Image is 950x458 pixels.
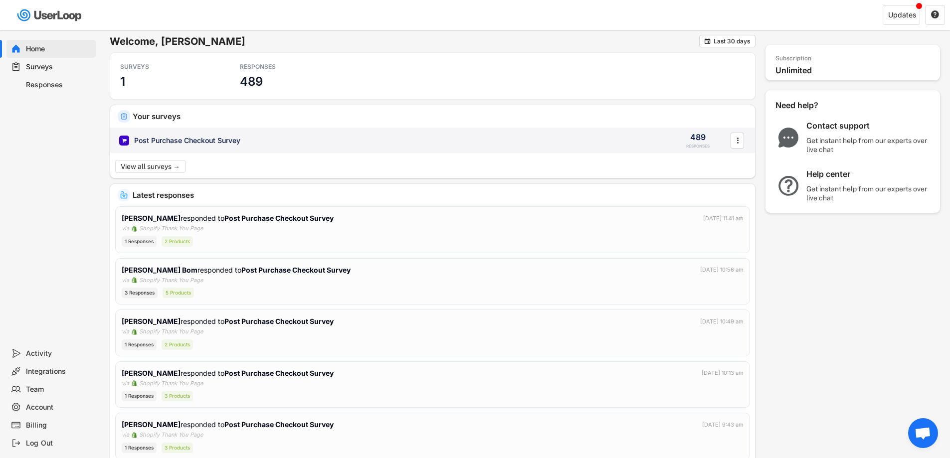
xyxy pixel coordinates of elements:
[26,439,92,448] div: Log Out
[908,418,938,448] div: Open chat
[26,385,92,394] div: Team
[134,136,240,146] div: Post Purchase Checkout Survey
[122,214,181,222] strong: [PERSON_NAME]
[122,391,157,401] div: 1 Responses
[26,403,92,412] div: Account
[775,55,811,63] div: Subscription
[120,191,128,199] img: IncomingMajor.svg
[122,420,181,429] strong: [PERSON_NAME]
[26,349,92,358] div: Activity
[139,327,203,336] div: Shopify Thank You Page
[775,128,801,148] img: ChatMajor.svg
[122,431,129,439] div: via
[122,276,129,285] div: via
[714,38,750,44] div: Last 30 days
[133,113,748,120] div: Your surveys
[131,226,137,232] img: 1156660_ecommerce_logo_shopify_icon%20%281%29.png
[139,379,203,388] div: Shopify Thank You Page
[888,11,916,18] div: Updates
[806,169,931,179] div: Help center
[122,419,336,430] div: responded to
[700,317,744,326] div: [DATE] 10:49 am
[122,316,336,326] div: responded to
[224,369,334,377] strong: Post Purchase Checkout Survey
[120,74,125,89] h3: 1
[122,379,129,388] div: via
[702,369,744,377] div: [DATE] 10:13 am
[15,5,85,25] img: userloop-logo-01.svg
[162,339,193,350] div: 2 Products
[241,266,351,274] strong: Post Purchase Checkout Survey
[122,213,336,223] div: responded to
[122,288,158,298] div: 3 Responses
[704,37,711,45] button: 
[139,431,203,439] div: Shopify Thank You Page
[162,443,193,453] div: 3 Products
[690,132,706,143] div: 489
[162,391,193,401] div: 3 Products
[702,421,744,429] div: [DATE] 9:43 am
[115,160,186,173] button: View all surveys →
[806,184,931,202] div: Get instant help from our experts over live chat
[700,266,744,274] div: [DATE] 10:56 am
[163,288,194,298] div: 5 Products
[110,35,699,48] h6: Welcome, [PERSON_NAME]
[131,380,137,386] img: 1156660_ecommerce_logo_shopify_icon%20%281%29.png
[122,368,336,378] div: responded to
[133,191,748,199] div: Latest responses
[686,144,710,149] div: RESPONSES
[224,420,334,429] strong: Post Purchase Checkout Survey
[931,10,939,19] text: 
[806,136,931,154] div: Get instant help from our experts over live chat
[122,339,157,350] div: 1 Responses
[240,74,263,89] h3: 489
[931,10,940,19] button: 
[224,317,334,325] strong: Post Purchase Checkout Survey
[26,44,92,54] div: Home
[240,63,330,71] div: RESPONSES
[122,266,197,274] strong: [PERSON_NAME] Bom
[733,133,743,148] button: 
[775,65,935,76] div: Unlimited
[705,37,711,45] text: 
[139,224,203,233] div: Shopify Thank You Page
[122,317,181,325] strong: [PERSON_NAME]
[131,432,137,438] img: 1156660_ecommerce_logo_shopify_icon%20%281%29.png
[122,327,129,336] div: via
[122,369,181,377] strong: [PERSON_NAME]
[162,236,193,247] div: 2 Products
[26,80,92,90] div: Responses
[122,224,129,233] div: via
[122,443,157,453] div: 1 Responses
[775,176,801,196] img: QuestionMarkInverseMajor.svg
[26,367,92,376] div: Integrations
[131,329,137,335] img: 1156660_ecommerce_logo_shopify_icon%20%281%29.png
[737,135,739,146] text: 
[224,214,334,222] strong: Post Purchase Checkout Survey
[139,276,203,285] div: Shopify Thank You Page
[26,421,92,430] div: Billing
[703,214,744,223] div: [DATE] 11:41 am
[806,121,931,131] div: Contact support
[122,236,157,247] div: 1 Responses
[131,277,137,283] img: 1156660_ecommerce_logo_shopify_icon%20%281%29.png
[26,62,92,72] div: Surveys
[120,63,210,71] div: SURVEYS
[122,265,353,275] div: responded to
[775,100,845,111] div: Need help?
